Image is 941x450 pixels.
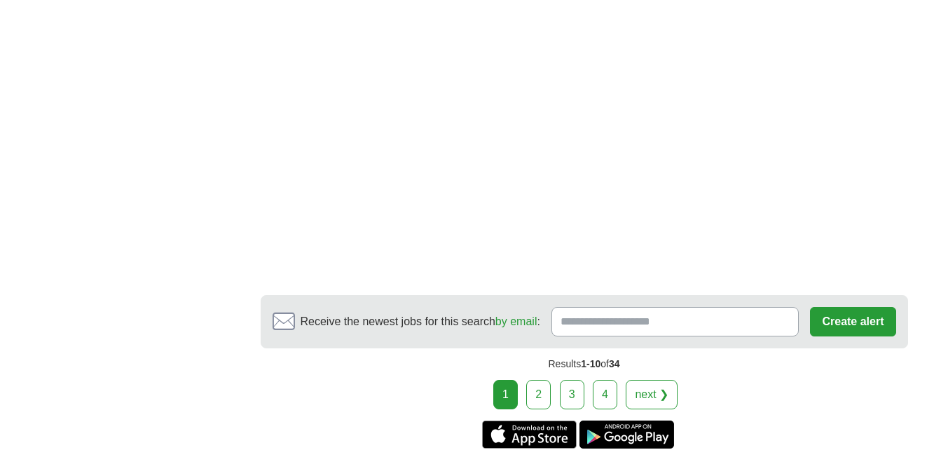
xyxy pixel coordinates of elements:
[301,313,540,330] span: Receive the newest jobs for this search :
[579,421,674,449] a: Get the Android app
[593,380,617,409] a: 4
[810,307,895,336] button: Create alert
[560,380,584,409] a: 3
[581,358,600,369] span: 1-10
[609,358,620,369] span: 34
[626,380,678,409] a: next ❯
[495,315,537,327] a: by email
[261,348,908,380] div: Results of
[526,380,551,409] a: 2
[493,380,518,409] div: 1
[482,421,577,449] a: Get the iPhone app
